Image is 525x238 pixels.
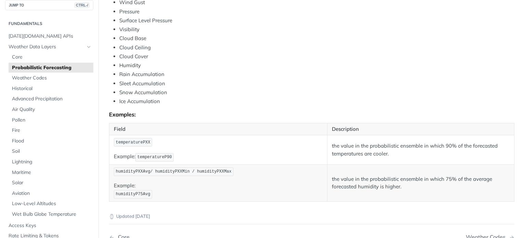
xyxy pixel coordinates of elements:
[119,17,514,25] li: Surface Level Pressure
[119,53,514,61] li: Cloud Cover
[9,136,93,146] a: Flood
[119,98,514,105] li: Ice Accumulation
[9,178,93,188] a: Solar
[119,62,514,70] li: Humidity
[9,73,93,83] a: Weather Codes
[332,142,510,158] p: the value in the probabilistic ensemble in which 90% of the forecasted temperatures are cooler.
[5,221,93,231] a: Access Keys
[12,138,92,145] span: Flood
[9,33,92,40] span: [DATE][DOMAIN_NAME] APIs
[9,167,93,178] a: Maritime
[86,44,92,50] button: Hide subpages for Weather Data Layers
[9,222,92,229] span: Access Keys
[116,192,150,197] span: humidityP75Avg
[12,179,92,186] span: Solar
[9,104,93,115] a: Air Quality
[119,44,514,52] li: Cloud Ceiling
[9,94,93,104] a: Advanced Precipitation
[116,169,231,174] span: humidityPXXAvg/ humidityPXXMin / humidityPXXMax
[12,169,92,176] span: Maritime
[119,8,514,16] li: Pressure
[114,152,323,162] p: Example:
[12,54,92,61] span: Core
[5,42,93,52] a: Weather Data LayersHide subpages for Weather Data Layers
[119,26,514,34] li: Visibility
[9,199,93,209] a: Low-Level Altitudes
[75,2,90,8] span: CTRL-/
[12,127,92,134] span: Fire
[12,117,92,124] span: Pollen
[109,213,514,220] p: Updated [DATE]
[12,200,92,207] span: Low-Level Altitudes
[9,43,84,50] span: Weather Data Layers
[12,64,92,71] span: Probabilistic Forecasting
[9,188,93,199] a: Aviation
[116,140,150,145] span: temperaturePXX
[9,157,93,167] a: Lightning
[12,106,92,113] span: Air Quality
[12,190,92,197] span: Aviation
[12,148,92,155] span: Soil
[119,35,514,42] li: Cloud Base
[114,125,323,133] p: Field
[12,85,92,92] span: Historical
[12,159,92,165] span: Lightning
[119,89,514,97] li: Snow Accumulation
[9,209,93,220] a: Wet Bulb Globe Temperature
[9,52,93,62] a: Core
[5,21,93,27] h2: Fundamentals
[9,63,93,73] a: Probabilistic Forecasting
[137,155,172,160] span: temperatureP90
[332,175,510,191] p: the value in the probabilistic ensemble in which 75% of the average forecasted humidity is higher.
[12,96,92,102] span: Advanced Precipitation
[9,125,93,136] a: Fire
[9,115,93,125] a: Pollen
[12,211,92,218] span: Wet Bulb Globe Temperature
[109,111,514,118] div: Examples:
[119,80,514,88] li: Sleet Accumulation
[332,125,510,133] p: Description
[12,75,92,82] span: Weather Codes
[114,182,323,199] p: Example:
[119,71,514,78] li: Rain Accumulation
[9,146,93,156] a: Soil
[5,31,93,41] a: [DATE][DOMAIN_NAME] APIs
[9,84,93,94] a: Historical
